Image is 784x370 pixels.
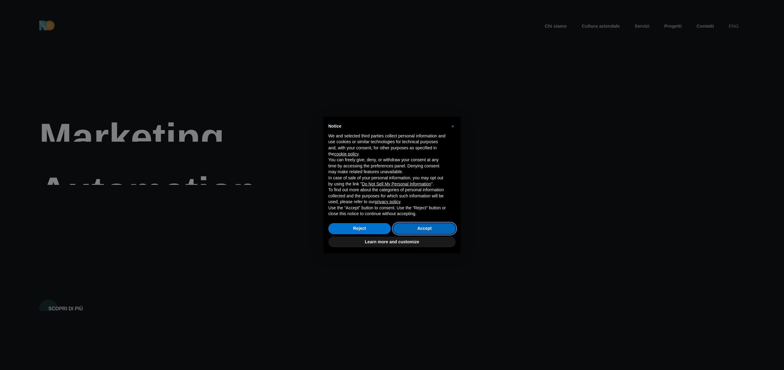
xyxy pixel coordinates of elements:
span: × [451,124,454,129]
button: Close this notice [448,121,458,131]
button: Learn more and customize [328,237,456,248]
a: cookie policy [334,151,358,156]
button: Accept [393,223,456,234]
p: We and selected third parties collect personal information and use cookies or similar technologie... [328,133,446,157]
h2: Notice [328,124,446,128]
button: Reject [328,223,391,234]
p: In case of sale of your personal information, you may opt out by using the link " ". [328,175,446,187]
a: privacy policy [375,199,400,204]
p: To find out more about the categories of personal information collected and the purposes for whic... [328,187,446,205]
button: Do Not Sell My Personal Information [362,181,431,187]
p: Use the “Accept” button to consent. Use the “Reject” button or close this notice to continue with... [328,205,446,217]
p: You can freely give, deny, or withdraw your consent at any time by accessing the preferences pane... [328,157,446,175]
